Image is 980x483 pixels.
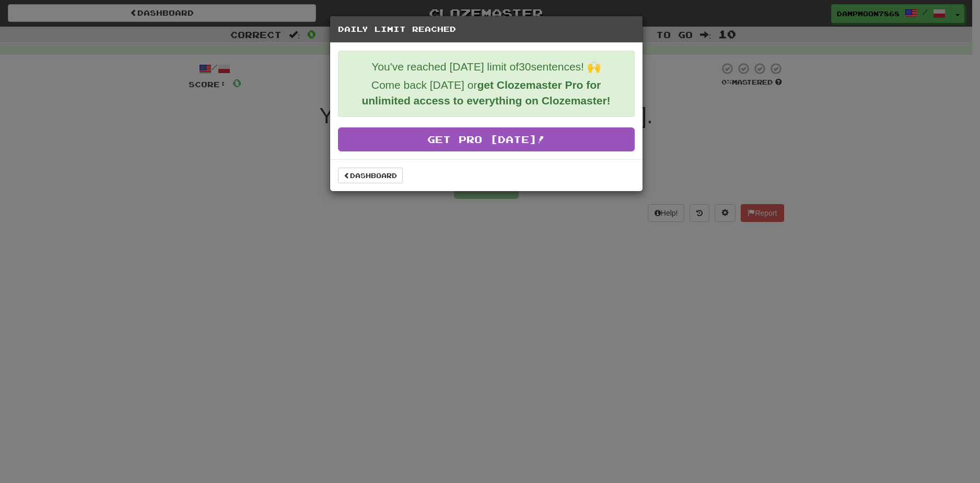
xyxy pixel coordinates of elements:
h5: Daily Limit Reached [338,24,635,34]
p: You've reached [DATE] limit of 30 sentences! 🙌 [346,59,626,75]
a: Get Pro [DATE]! [338,127,635,151]
a: Dashboard [338,168,403,183]
p: Come back [DATE] or [346,77,626,109]
strong: get Clozemaster Pro for unlimited access to everything on Clozemaster! [361,79,610,107]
